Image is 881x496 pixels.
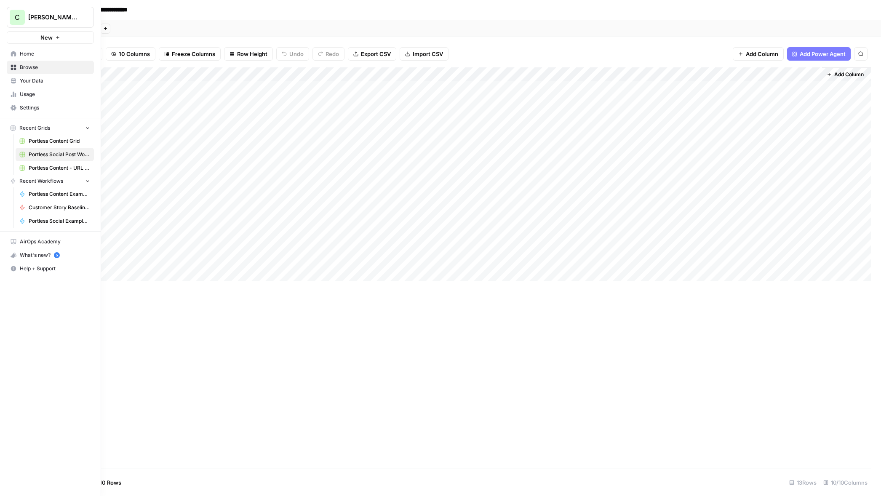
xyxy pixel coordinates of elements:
span: 10 Columns [119,50,150,58]
span: Help + Support [20,265,90,272]
a: Home [7,47,94,61]
span: Export CSV [361,50,391,58]
button: Row Height [224,47,273,61]
div: What's new? [7,249,93,261]
button: Undo [276,47,309,61]
span: Portless Social Post Workflow [29,151,90,158]
button: Add Power Agent [787,47,851,61]
span: Undo [289,50,304,58]
button: Recent Workflows [7,175,94,187]
a: Portless Content - URL Flow Grid [16,161,94,175]
button: Redo [312,47,344,61]
span: Portless Content Grid [29,137,90,145]
a: Portless Content Example Flow [16,187,94,201]
span: Add Power Agent [800,50,846,58]
span: Redo [326,50,339,58]
button: Add Column [733,47,784,61]
button: Export CSV [348,47,396,61]
span: AirOps Academy [20,238,90,245]
a: Customer Story Baseline Builder [16,201,94,214]
a: Usage [7,88,94,101]
span: Add Column [746,50,778,58]
button: 10 Columns [106,47,155,61]
span: Home [20,50,90,58]
span: Customer Story Baseline Builder [29,204,90,211]
span: Your Data [20,77,90,85]
button: Workspace: Chris's Workspace [7,7,94,28]
button: Import CSV [400,47,449,61]
a: AirOps Academy [7,235,94,248]
a: Portless Social Post Workflow [16,148,94,161]
a: 5 [54,252,60,258]
span: C [15,12,20,22]
a: Portless Content Grid [16,134,94,148]
button: Recent Grids [7,122,94,134]
span: Browse [20,64,90,71]
a: Portless Social Example Flow [16,214,94,228]
span: Usage [20,91,90,98]
span: [PERSON_NAME]'s Workspace [28,13,79,21]
button: What's new? 5 [7,248,94,262]
span: New [40,33,53,42]
span: Portless Content - URL Flow Grid [29,164,90,172]
span: Settings [20,104,90,112]
button: Help + Support [7,262,94,275]
button: New [7,31,94,44]
a: Settings [7,101,94,115]
span: Add 10 Rows [88,478,121,487]
span: Recent Workflows [19,177,63,185]
span: Add Column [834,71,864,78]
div: 13 Rows [786,476,820,489]
a: Browse [7,61,94,74]
button: Add Column [823,69,867,80]
span: Portless Content Example Flow [29,190,90,198]
div: 10/10 Columns [820,476,871,489]
a: Your Data [7,74,94,88]
text: 5 [56,253,58,257]
span: Row Height [237,50,267,58]
span: Import CSV [413,50,443,58]
span: Freeze Columns [172,50,215,58]
button: Freeze Columns [159,47,221,61]
span: Portless Social Example Flow [29,217,90,225]
span: Recent Grids [19,124,50,132]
